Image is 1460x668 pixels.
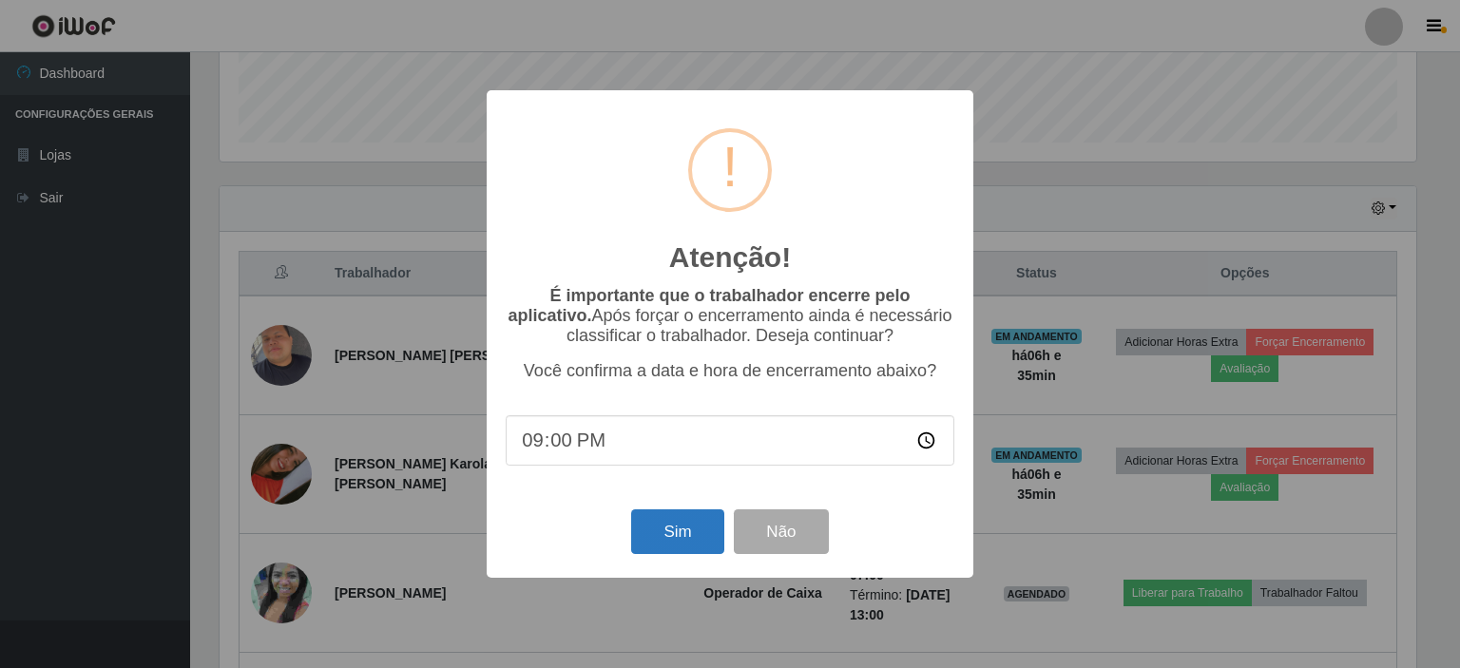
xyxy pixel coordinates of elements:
[506,286,954,346] p: Após forçar o encerramento ainda é necessário classificar o trabalhador. Deseja continuar?
[669,240,791,275] h2: Atenção!
[734,509,828,554] button: Não
[508,286,910,325] b: É importante que o trabalhador encerre pelo aplicativo.
[506,361,954,381] p: Você confirma a data e hora de encerramento abaixo?
[631,509,723,554] button: Sim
